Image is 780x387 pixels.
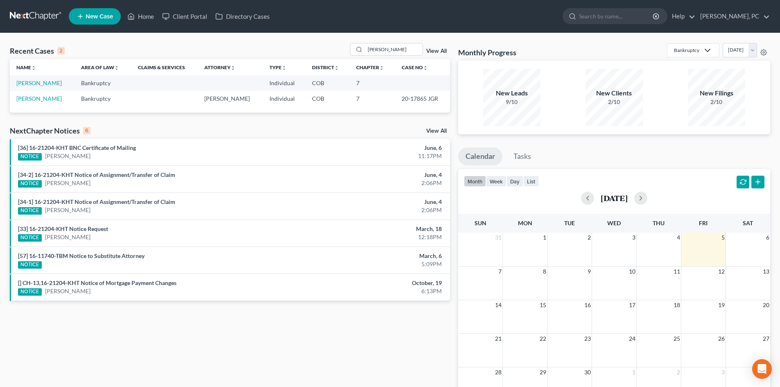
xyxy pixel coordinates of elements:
[458,147,502,165] a: Calendar
[306,260,442,268] div: 5:09PM
[673,300,681,310] span: 18
[306,279,442,287] div: October, 19
[114,66,119,70] i: unfold_more
[231,66,235,70] i: unfold_more
[483,88,540,98] div: New Leads
[305,75,350,91] td: COB
[696,9,770,24] a: [PERSON_NAME], PC
[607,220,621,226] span: Wed
[18,225,108,232] a: [33] 16-21204-KHT Notice Request
[269,64,287,70] a: Typeunfold_more
[306,233,442,241] div: 12:18PM
[688,98,745,106] div: 2/10
[18,252,145,259] a: [57] 16-11740-TBM Notice to Substitute Attorney
[18,171,175,178] a: [34-2] 16-21204-KHT Notice of Assignment/Transfer of Claim
[674,47,699,54] div: Bankruptcy
[16,95,62,102] a: [PERSON_NAME]
[631,233,636,242] span: 3
[86,14,113,20] span: New Case
[721,367,726,377] span: 3
[365,43,423,55] input: Search by name...
[83,127,90,134] div: 6
[379,66,384,70] i: unfold_more
[628,267,636,276] span: 10
[762,334,770,344] span: 27
[131,59,198,75] th: Claims & Services
[494,300,502,310] span: 14
[673,267,681,276] span: 11
[57,47,65,54] div: 2
[539,334,547,344] span: 22
[631,367,636,377] span: 1
[10,126,90,136] div: NextChapter Notices
[45,152,90,160] a: [PERSON_NAME]
[762,300,770,310] span: 20
[506,147,538,165] a: Tasks
[305,91,350,106] td: COB
[676,233,681,242] span: 4
[306,287,442,295] div: 6:13PM
[539,367,547,377] span: 29
[542,267,547,276] span: 8
[518,220,532,226] span: Mon
[717,334,726,344] span: 26
[583,334,592,344] span: 23
[423,66,428,70] i: unfold_more
[564,220,575,226] span: Tue
[18,144,136,151] a: [36] 16-21204-KHT BNC Certificate of Mailing
[586,98,643,106] div: 2/10
[10,46,65,56] div: Recent Cases
[497,267,502,276] span: 7
[306,171,442,179] div: June, 4
[717,300,726,310] span: 19
[306,179,442,187] div: 2:06PM
[676,367,681,377] span: 2
[475,220,486,226] span: Sun
[601,194,628,202] h2: [DATE]
[494,334,502,344] span: 21
[334,66,339,70] i: unfold_more
[312,64,339,70] a: Districtunfold_more
[31,66,36,70] i: unfold_more
[721,233,726,242] span: 5
[628,334,636,344] span: 24
[458,48,516,57] h3: Monthly Progress
[699,220,708,226] span: Fri
[18,153,42,161] div: NOTICE
[426,128,447,134] a: View All
[306,206,442,214] div: 2:06PM
[356,64,384,70] a: Chapterunfold_more
[45,179,90,187] a: [PERSON_NAME]
[350,91,395,106] td: 7
[542,233,547,242] span: 1
[306,198,442,206] div: June, 4
[483,98,540,106] div: 9/10
[765,233,770,242] span: 6
[494,367,502,377] span: 28
[18,279,176,286] a: [] CH-13,16-21204-KHT Notice of Mortgage Payment Changes
[762,267,770,276] span: 13
[583,300,592,310] span: 16
[282,66,287,70] i: unfold_more
[743,220,753,226] span: Sat
[668,9,695,24] a: Help
[628,300,636,310] span: 17
[81,64,119,70] a: Area of Lawunfold_more
[579,9,654,24] input: Search by name...
[263,91,305,106] td: Individual
[18,198,175,205] a: [34-1] 16-21204-KHT Notice of Assignment/Transfer of Claim
[75,91,131,106] td: Bankruptcy
[688,88,745,98] div: New Filings
[653,220,665,226] span: Thu
[45,233,90,241] a: [PERSON_NAME]
[16,64,36,70] a: Nameunfold_more
[350,75,395,91] td: 7
[395,91,450,106] td: 20-17865 JGR
[18,288,42,296] div: NOTICE
[486,176,506,187] button: week
[18,261,42,269] div: NOTICE
[198,91,262,106] td: [PERSON_NAME]
[306,225,442,233] div: March, 18
[402,64,428,70] a: Case Nounfold_more
[523,176,539,187] button: list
